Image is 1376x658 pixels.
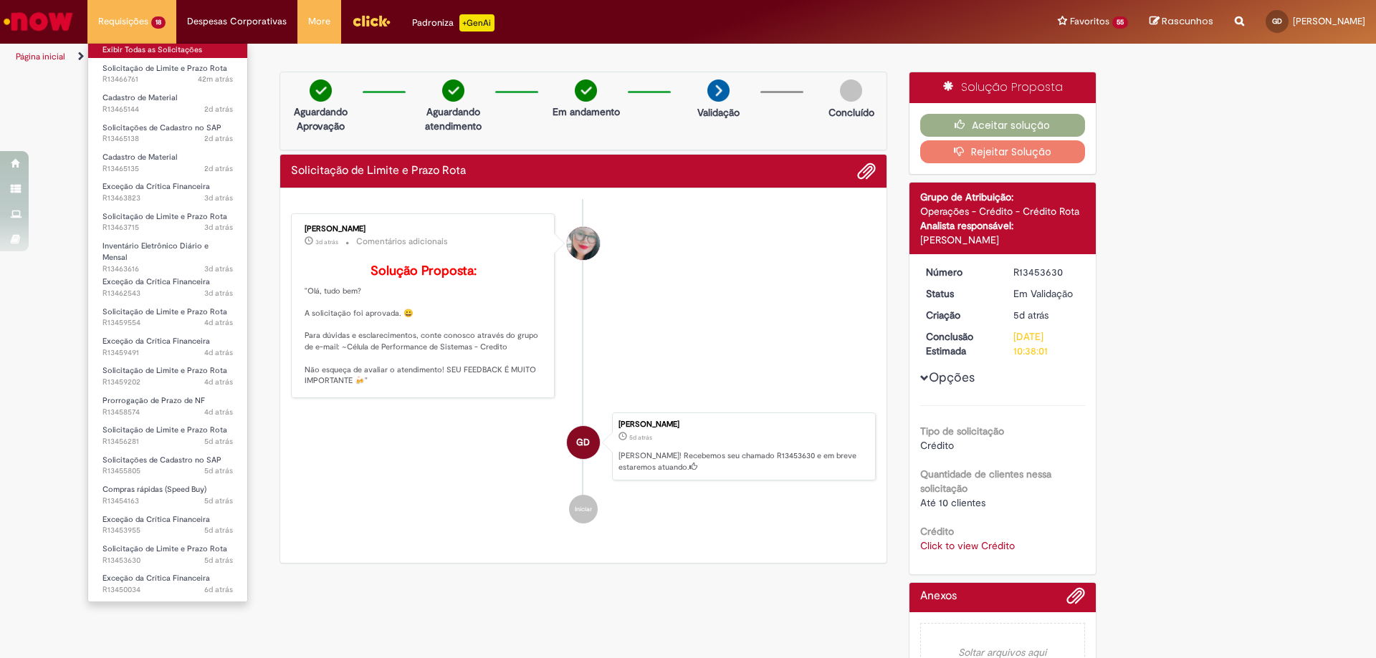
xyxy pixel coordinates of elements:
[920,190,1086,204] div: Grupo de Atribuição:
[102,104,233,115] span: R13465144
[920,539,1015,552] a: Click to view Crédito
[102,455,221,465] span: Solicitações de Cadastro no SAP
[198,74,233,84] span: 42m atrás
[102,425,227,435] span: Solicitação de Limite e Prazo Rota
[98,14,148,29] span: Requisições
[102,222,233,233] span: R13463715
[88,274,247,301] a: Aberto R13462543 : Exceção da Crítica Financeira
[1112,16,1128,29] span: 55
[88,120,247,147] a: Aberto R13465138 : Solicitações de Cadastro no SAP
[102,122,221,133] span: Solicitações de Cadastro no SAP
[618,450,868,473] p: [PERSON_NAME]! Recebemos seu chamado R13453630 e em breve estaremos atuando.
[102,514,210,525] span: Exceção da Crítica Financeira
[102,92,177,103] span: Cadastro de Material
[629,433,652,442] span: 5d atrás
[204,317,233,328] span: 4d atrás
[102,263,233,275] span: R13463616
[102,395,205,406] span: Prorrogação de Prazo de NF
[920,114,1086,137] button: Aceitar solução
[1013,309,1048,321] time: 27/08/2025 16:37:56
[88,179,247,205] a: Aberto R13463823 : Exceção da Crítica Financeira
[920,496,985,509] span: Até 10 clientes
[204,347,233,358] time: 28/08/2025 17:17:22
[102,181,210,192] span: Exceção da Crítica Financeira
[371,263,477,279] b: Solução Proposta:
[915,286,1003,301] dt: Status
[1066,586,1085,612] button: Adicionar anexos
[920,439,954,452] span: Crédito
[88,393,247,420] a: Aberto R13458574 : Prorrogação de Prazo de NF
[459,14,494,32] p: +GenAi
[204,555,233,566] time: 27/08/2025 16:37:58
[204,555,233,566] span: 5d atrás
[204,465,233,476] time: 28/08/2025 08:41:11
[204,495,233,506] span: 5d atrás
[1013,265,1080,279] div: R13453630
[356,236,448,248] small: Comentários adicionais
[102,347,233,359] span: R13459491
[352,10,391,32] img: click_logo_yellow_360x200.png
[204,193,233,203] span: 3d atrás
[618,420,868,429] div: [PERSON_NAME]
[102,484,206,495] span: Compras rápidas (Speed Buy)
[102,276,210,287] span: Exceção da Crítica Financeira
[204,193,233,203] time: 29/08/2025 17:35:36
[920,425,1004,437] b: Tipo de solicitação
[315,238,338,246] span: 3d atrás
[102,377,233,388] span: R13459202
[88,334,247,360] a: Aberto R13459491 : Exceção da Crítica Financeira
[1162,14,1213,28] span: Rascunhos
[697,105,740,120] p: Validação
[920,218,1086,233] div: Analista responsável:
[204,222,233,233] time: 29/08/2025 17:10:12
[828,105,874,120] p: Concluído
[204,525,233,536] time: 27/08/2025 17:32:10
[204,263,233,274] span: 3d atrás
[88,422,247,449] a: Aberto R13456281 : Solicitação de Limite e Prazo Rota
[412,14,494,32] div: Padroniza
[204,495,233,506] time: 27/08/2025 18:24:07
[204,163,233,174] span: 2d atrás
[102,74,233,85] span: R13466761
[204,263,233,274] time: 29/08/2025 16:49:11
[1013,329,1080,358] div: [DATE] 10:38:01
[204,288,233,299] span: 3d atrás
[1013,309,1048,321] span: 5d atrás
[920,233,1086,247] div: [PERSON_NAME]
[1070,14,1109,29] span: Favoritos
[204,104,233,115] time: 30/08/2025 14:32:29
[567,227,600,260] div: Franciele Fernanda Melo dos Santos
[915,265,1003,279] dt: Número
[151,16,166,29] span: 18
[204,465,233,476] span: 5d atrás
[102,584,233,596] span: R13450034
[1013,286,1080,301] div: Em Validação
[88,453,247,479] a: Aberto R13455805 : Solicitações de Cadastro no SAP
[1293,15,1365,27] span: [PERSON_NAME]
[102,193,233,204] span: R13463823
[102,495,233,507] span: R13454163
[102,306,227,317] span: Solicitação de Limite e Prazo Rota
[88,512,247,538] a: Aberto R13453955 : Exceção da Crítica Financeira
[11,44,907,70] ul: Trilhas de página
[88,482,247,508] a: Aberto R13454163 : Compras rápidas (Speed Buy)
[1,7,75,36] img: ServiceNow
[88,363,247,390] a: Aberto R13459202 : Solicitação de Limite e Prazo Rota
[102,436,233,447] span: R13456281
[915,308,1003,322] dt: Criação
[102,63,227,74] span: Solicitação de Limite e Prazo Rota
[707,79,730,102] img: arrow-next.png
[291,199,876,538] ul: Histórico de tíquete
[442,79,464,102] img: check-circle-green.png
[88,209,247,236] a: Aberto R13463715 : Solicitação de Limite e Prazo Rota
[102,555,233,566] span: R13453630
[88,42,247,58] a: Exibir Todas as Solicitações
[920,140,1086,163] button: Rejeitar Solução
[102,525,233,536] span: R13453955
[102,163,233,175] span: R13465135
[102,241,209,263] span: Inventário Eletrônico Diário e Mensal
[305,264,543,387] p: "Olá, tudo bem? A solicitação foi aprovada. 😀 Para dúvidas e esclarecimentos, conte conosco atrav...
[291,165,466,178] h2: Solicitação de Limite e Prazo Rota Histórico de tíquete
[305,225,543,233] div: [PERSON_NAME]
[102,465,233,477] span: R13455805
